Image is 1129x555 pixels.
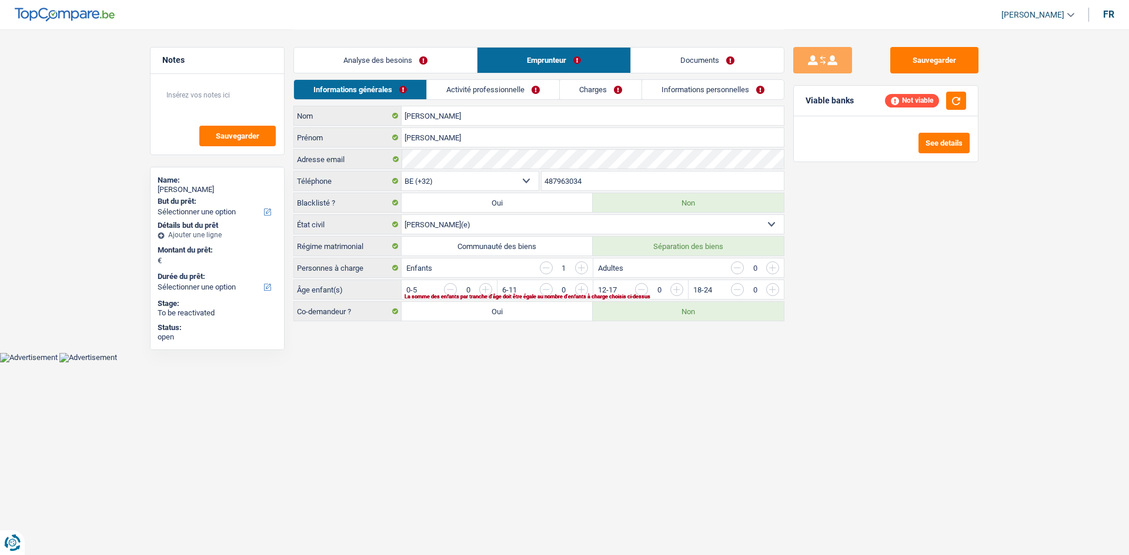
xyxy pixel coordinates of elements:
[294,215,402,234] label: État civil
[216,132,259,140] span: Sauvegarder
[158,332,277,342] div: open
[405,294,744,299] div: La somme des enfants par tranche d'âge doit être égale au nombre d'enfants à charge choisis ci-de...
[162,55,272,65] h5: Notes
[593,193,784,212] label: Non
[158,245,275,255] label: Montant du prêt:
[15,8,115,22] img: TopCompare Logo
[631,48,784,73] a: Documents
[158,272,275,281] label: Durée du prêt:
[59,353,117,362] img: Advertisement
[294,193,402,212] label: Blacklisté ?
[593,302,784,321] label: Non
[294,150,402,169] label: Adresse email
[890,47,978,73] button: Sauvegarder
[294,128,402,147] label: Prénom
[406,286,417,294] label: 0-5
[992,5,1074,25] a: [PERSON_NAME]
[477,48,630,73] a: Emprunteur
[1001,10,1064,20] span: [PERSON_NAME]
[158,256,162,265] span: €
[158,197,275,206] label: But du prêt:
[402,302,593,321] label: Oui
[158,299,277,308] div: Stage:
[158,323,277,332] div: Status:
[402,237,593,255] label: Communauté des biens
[806,96,854,106] div: Viable banks
[885,94,939,107] div: Not viable
[598,264,623,272] label: Adultes
[402,193,593,212] label: Oui
[294,106,402,125] label: Nom
[158,221,277,230] div: Détails but du prêt
[593,237,784,255] label: Séparation des biens
[406,264,432,272] label: Enfants
[158,231,277,239] div: Ajouter une ligne
[463,286,473,294] div: 0
[1103,9,1114,20] div: fr
[294,258,402,277] label: Personnes à charge
[294,80,426,99] a: Informations générales
[750,264,760,272] div: 0
[559,264,569,272] div: 1
[294,237,402,255] label: Régime matrimonial
[918,133,970,153] button: See details
[427,80,559,99] a: Activité professionnelle
[294,280,402,299] label: Âge enfant(s)
[642,80,784,99] a: Informations personnelles
[158,185,277,194] div: [PERSON_NAME]
[294,302,402,321] label: Co-demandeur ?
[560,80,642,99] a: Charges
[294,171,402,190] label: Téléphone
[158,308,277,318] div: To be reactivated
[294,48,477,73] a: Analyse des besoins
[199,126,276,146] button: Sauvegarder
[158,176,277,185] div: Name:
[542,171,784,190] input: 401020304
